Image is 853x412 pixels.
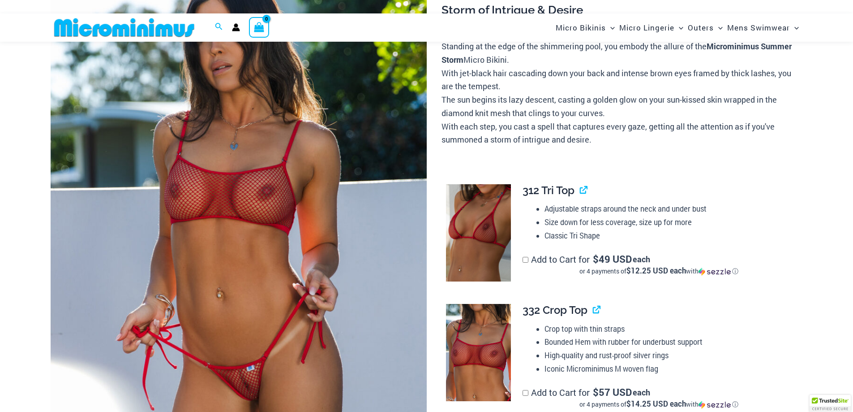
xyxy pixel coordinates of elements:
[523,253,795,276] label: Add to Cart for
[215,22,223,33] a: Search icon link
[617,16,686,39] a: Micro LingerieMenu ToggleMenu Toggle
[544,335,795,349] li: Bounded Hem with rubber for underbust support
[442,3,802,18] h3: Storm of Intrigue & Desire
[544,349,795,362] li: High-quality and rust-proof silver rings
[523,390,528,396] input: Add to Cart for$57 USD eachor 4 payments of$14.25 USD eachwithSezzle Click to learn more about Se...
[446,304,511,401] img: Summer Storm Red 332 Crop Top
[51,17,198,38] img: MM SHOP LOGO FLAT
[523,267,795,276] div: or 4 payments of with
[232,23,240,31] a: Account icon link
[523,400,795,409] div: or 4 payments of$14.25 USD eachwithSezzle Click to learn more about Sezzle
[725,16,801,39] a: Mens SwimwearMenu ToggleMenu Toggle
[790,16,799,39] span: Menu Toggle
[523,386,795,409] label: Add to Cart for
[544,322,795,336] li: Crop top with thin straps
[544,362,795,376] li: Iconic Microminimus M woven flag
[688,16,714,39] span: Outers
[523,304,587,317] span: 332 Crop Top
[523,267,795,276] div: or 4 payments of$12.25 USD eachwithSezzle Click to learn more about Sezzle
[523,184,574,197] span: 312 Tri Top
[810,395,851,412] div: TrustedSite Certified
[556,16,606,39] span: Micro Bikinis
[699,401,731,409] img: Sezzle
[249,17,270,38] a: View Shopping Cart, empty
[699,268,731,276] img: Sezzle
[553,16,617,39] a: Micro BikinisMenu ToggleMenu Toggle
[714,16,723,39] span: Menu Toggle
[619,16,674,39] span: Micro Lingerie
[686,16,725,39] a: OutersMenu ToggleMenu Toggle
[626,399,686,409] span: $14.25 USD each
[544,202,795,216] li: Adjustable straps around the neck and under bust
[552,15,803,40] nav: Site Navigation
[593,255,632,264] span: 49 USD
[593,388,632,397] span: 57 USD
[446,184,511,282] img: Summer Storm Red 312 Tri Top
[727,16,790,39] span: Mens Swimwear
[544,229,795,243] li: Classic Tri Shape
[633,255,650,264] span: each
[674,16,683,39] span: Menu Toggle
[442,3,802,147] div: ,
[606,16,615,39] span: Menu Toggle
[523,257,528,263] input: Add to Cart for$49 USD eachor 4 payments of$12.25 USD eachwithSezzle Click to learn more about Se...
[593,252,599,265] span: $
[626,265,686,276] span: $12.25 USD each
[442,40,802,147] p: Standing at the edge of the shimmering pool, you embody the allure of the Micro Bikini. With jet-...
[633,388,650,397] span: each
[544,216,795,229] li: Size down for less coverage, size up for more
[523,400,795,409] div: or 4 payments of with
[593,386,599,399] span: $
